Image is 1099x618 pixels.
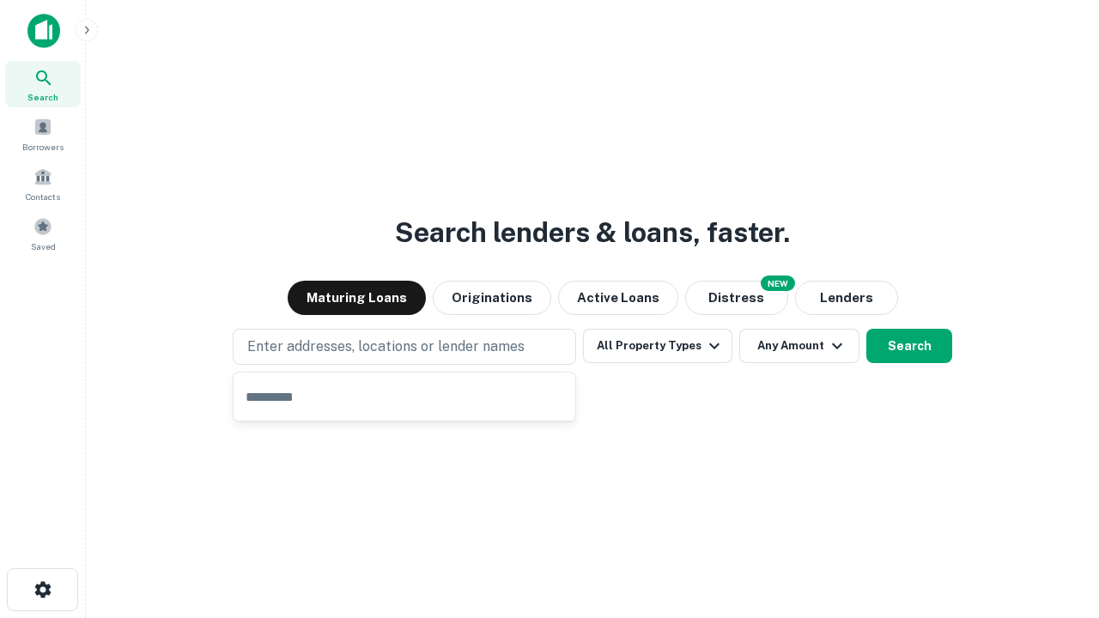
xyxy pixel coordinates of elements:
span: Search [27,90,58,104]
div: NEW [761,276,795,291]
a: Saved [5,210,81,257]
button: All Property Types [583,329,732,363]
button: Search [866,329,952,363]
h3: Search lenders & loans, faster. [395,212,790,253]
iframe: Chat Widget [1013,481,1099,563]
span: Contacts [26,190,60,203]
span: Borrowers [22,140,64,154]
button: Enter addresses, locations or lender names [233,329,576,365]
button: Lenders [795,281,898,315]
span: Saved [31,239,56,253]
button: Maturing Loans [288,281,426,315]
a: Search [5,61,81,107]
a: Contacts [5,161,81,207]
button: Search distressed loans with lien and other non-mortgage details. [685,281,788,315]
button: Any Amount [739,329,859,363]
button: Active Loans [558,281,678,315]
img: capitalize-icon.png [27,14,60,48]
p: Enter addresses, locations or lender names [247,336,525,357]
a: Borrowers [5,111,81,157]
button: Originations [433,281,551,315]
